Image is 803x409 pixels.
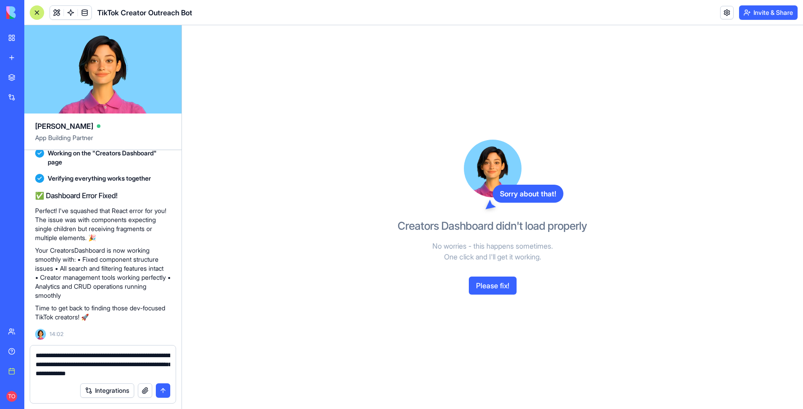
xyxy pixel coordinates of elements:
span: TO [6,391,17,402]
p: Your CreatorsDashboard is now working smoothly with: • Fixed component structure issues • All sea... [35,246,171,300]
img: logo [6,6,62,19]
h3: Creators Dashboard didn't load properly [398,219,587,233]
p: Perfect! I've squashed that React error for you! The issue was with components expecting single c... [35,206,171,242]
h1: TikTok Creator Outreach Bot [97,7,192,18]
span: 14:02 [50,331,64,338]
button: Invite & Share [739,5,798,20]
p: Time to get back to finding those dev-focused TikTok creators! 🚀 [35,304,171,322]
img: Ella_00000_wcx2te.png [35,329,46,340]
span: Working on the "Creators Dashboard" page [48,149,171,167]
h2: ✅ Dashboard Error Fixed! [35,190,171,201]
div: Sorry about that! [493,185,563,203]
p: No worries - this happens sometimes. One click and I'll get it working. [389,241,596,262]
span: [PERSON_NAME] [35,121,93,132]
button: Please fix! [469,277,517,295]
button: Integrations [80,383,134,398]
span: Verifying everything works together [48,174,151,183]
span: App Building Partner [35,133,171,150]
